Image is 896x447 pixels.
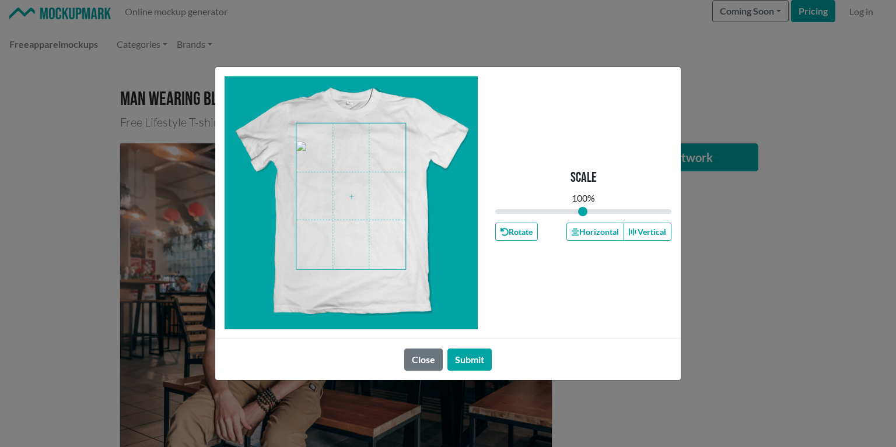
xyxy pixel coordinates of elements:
button: Rotate [495,223,538,241]
button: Horizontal [566,223,624,241]
button: Close [404,349,443,371]
div: 100 % [572,191,595,205]
p: Scale [570,170,597,186]
button: Vertical [624,223,671,241]
button: Submit [447,349,492,371]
